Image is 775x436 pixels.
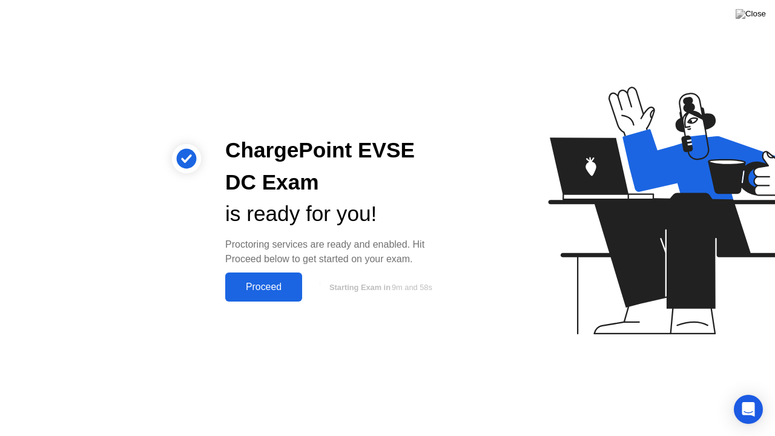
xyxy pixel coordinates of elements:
div: is ready for you! [225,198,450,230]
div: ChargePoint EVSE DC Exam [225,134,450,199]
span: 9m and 58s [392,283,432,292]
div: Open Intercom Messenger [734,395,763,424]
div: Proceed [229,282,298,292]
div: Proctoring services are ready and enabled. Hit Proceed below to get started on your exam. [225,237,450,266]
button: Proceed [225,272,302,302]
img: Close [736,9,766,19]
button: Starting Exam in9m and 58s [308,276,450,299]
